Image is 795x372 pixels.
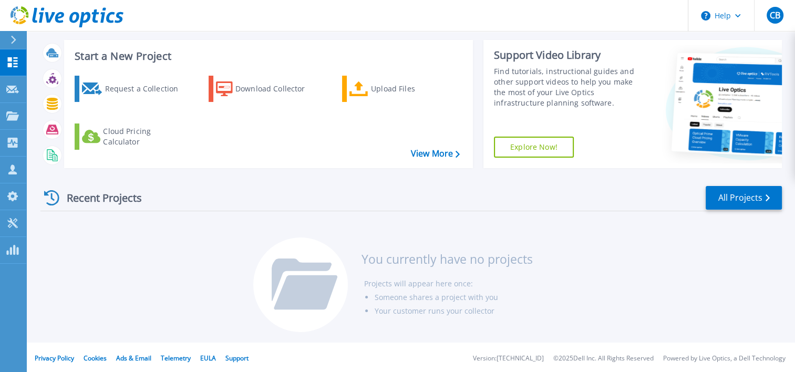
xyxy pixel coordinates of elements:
[374,304,532,318] li: Your customer runs your collector
[200,354,216,363] a: EULA
[103,126,187,147] div: Cloud Pricing Calculator
[75,50,459,62] h3: Start a New Project
[494,48,644,62] div: Support Video Library
[411,149,460,159] a: View More
[161,354,191,363] a: Telemetry
[225,354,249,363] a: Support
[35,354,74,363] a: Privacy Policy
[663,355,786,362] li: Powered by Live Optics, a Dell Technology
[706,186,782,210] a: All Projects
[116,354,151,363] a: Ads & Email
[769,11,780,19] span: CB
[105,78,189,99] div: Request a Collection
[84,354,107,363] a: Cookies
[494,137,574,158] a: Explore Now!
[371,78,455,99] div: Upload Files
[473,355,544,362] li: Version: [TECHNICAL_ID]
[494,66,644,108] div: Find tutorials, instructional guides and other support videos to help you make the most of your L...
[235,78,319,99] div: Download Collector
[75,76,192,102] a: Request a Collection
[209,76,326,102] a: Download Collector
[364,277,532,291] li: Projects will appear here once:
[374,291,532,304] li: Someone shares a project with you
[75,123,192,150] a: Cloud Pricing Calculator
[40,185,156,211] div: Recent Projects
[361,253,532,265] h3: You currently have no projects
[342,76,459,102] a: Upload Files
[553,355,654,362] li: © 2025 Dell Inc. All Rights Reserved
